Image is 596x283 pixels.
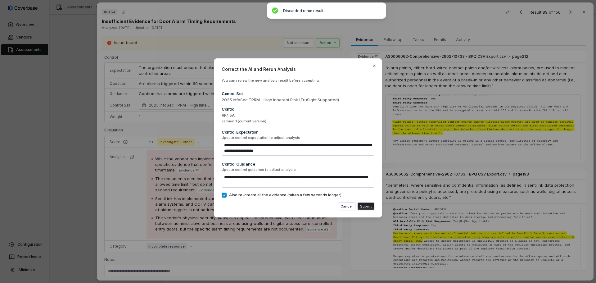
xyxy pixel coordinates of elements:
[222,167,374,172] span: Update control guidance to adjust analysis
[222,112,374,119] span: #F.1.5A
[222,193,227,198] button: Also re-create all the evidence (takes a few seconds longer).
[222,66,374,72] span: Correct the AI and Rerun Analysis
[222,97,374,103] span: 2025 InfoSec TPRM - High Inherent Risk (TruSight Supported)
[222,78,320,83] span: You can review the new analysis result before accepting.
[222,129,374,135] div: Control Expectation
[222,106,374,112] div: Control
[229,193,342,198] span: Also re-create all the evidence (takes a few seconds longer).
[338,203,355,210] button: Cancel
[283,8,327,13] span: Discarded rerun results.
[222,91,374,96] div: Control Set
[222,161,374,167] div: Control Guidance
[222,119,374,124] span: version 1 (current version)
[358,203,374,210] button: Submit
[222,135,374,140] span: Update control expectation to adjust analysis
